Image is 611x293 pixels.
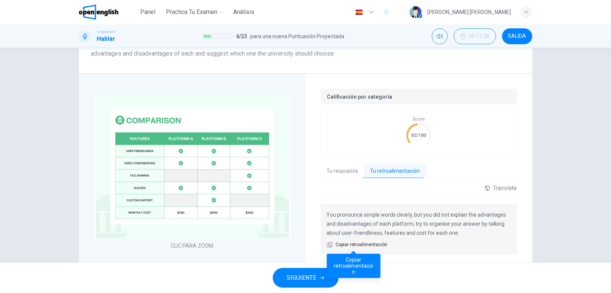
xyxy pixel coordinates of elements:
[413,116,425,122] span: Score
[321,163,517,179] div: basic tabs example
[428,8,511,17] div: [PERSON_NAME] [PERSON_NAME]
[250,32,344,41] span: para una nueva Puntuación Proyectada
[411,132,427,138] text: 82/180
[79,5,119,20] img: OpenEnglish logo
[166,8,217,17] span: Practica tu examen
[230,5,257,19] button: Análisis
[79,5,136,20] a: OpenEnglish logo
[364,163,426,179] button: Tu retroalimentación
[485,184,517,192] div: Translate
[327,210,511,237] p: You pronounce simple words clearly, but you did not explain the advantages and disadvantages of e...
[273,268,339,288] button: SIGUIENTE
[354,9,364,15] img: es
[136,5,160,19] button: Panel
[454,28,496,44] button: 00:13:28
[168,240,217,251] button: CLIC PARA ZOOM
[97,34,116,43] h1: Hablar
[287,273,317,283] span: SIGUIENTE
[94,94,291,239] img: undefined
[410,6,422,18] img: Profile picture
[140,8,155,17] span: Panel
[454,28,496,44] div: Ocultar
[432,28,448,44] div: Silenciar
[327,241,388,249] button: Copiar retroalimentación
[502,28,532,44] button: SALIDA
[333,257,374,275] p: Copiar retroalimentación
[469,33,490,39] span: 00:13:28
[97,29,116,34] span: Linguaskill
[236,32,247,41] span: 6 / 23
[233,8,254,17] span: Análisis
[508,33,526,39] span: SALIDA
[163,5,227,19] button: Practica tu examen
[91,40,520,58] span: Your university is evaluating different online learning platforms. This table compares three plat...
[321,163,364,179] button: Tu respuesta
[336,241,388,249] span: Copiar retroalimentación
[327,94,511,100] p: Calificación por categoría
